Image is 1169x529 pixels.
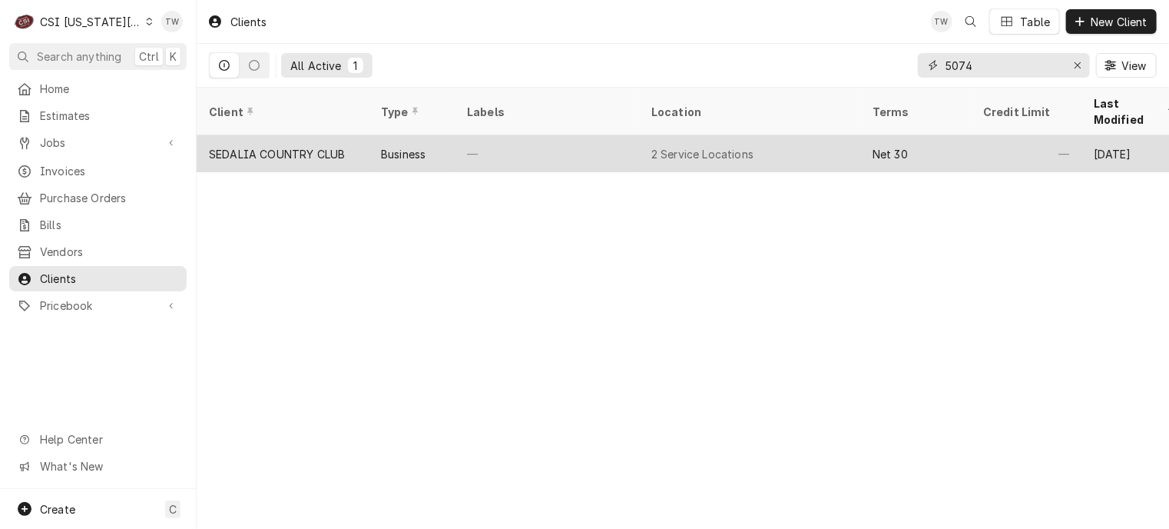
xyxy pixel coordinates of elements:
input: Keyword search [945,53,1061,78]
span: Jobs [40,135,156,151]
span: Invoices [40,163,179,179]
span: Estimates [40,108,179,124]
button: New Client [1066,9,1157,34]
div: CSI [US_STATE][GEOGRAPHIC_DATA] [40,14,141,30]
div: Labels [467,104,627,120]
a: Invoices [9,158,187,184]
div: TW [161,11,183,32]
a: Clients [9,266,187,291]
div: C [14,11,35,32]
div: SEDALIA COUNTRY CLUB [209,146,345,162]
span: Clients [40,271,179,287]
div: Client [209,104,353,120]
div: Net 30 [873,146,908,162]
a: Go to Help Center [9,427,187,452]
button: Open search [959,9,983,34]
div: — [971,135,1081,172]
div: TW [931,11,952,32]
span: Purchase Orders [40,190,179,206]
span: What's New [40,458,177,474]
div: Table [1021,14,1051,30]
a: Vendors [9,239,187,264]
div: Business [381,146,426,162]
div: Location [651,104,848,120]
span: Help Center [40,431,177,447]
span: Ctrl [139,48,159,65]
div: — [455,135,639,172]
div: Terms [873,104,955,120]
span: New Client [1088,14,1151,30]
div: Tori Warrick's Avatar [931,11,952,32]
a: Home [9,76,187,101]
span: C [169,501,177,517]
button: View [1096,53,1157,78]
button: Erase input [1065,53,1090,78]
div: Tori Warrick's Avatar [161,11,183,32]
a: Bills [9,212,187,238]
span: Vendors [40,244,179,260]
div: Last Modified [1094,95,1164,128]
span: View [1118,58,1150,74]
div: 2 Service Locations [651,146,753,162]
div: Type [381,104,439,120]
span: Home [40,81,179,97]
div: CSI Kansas City's Avatar [14,11,35,32]
span: Search anything [37,48,121,65]
span: Bills [40,217,179,233]
span: Create [40,503,75,516]
span: Pricebook [40,298,156,314]
div: All Active [290,58,342,74]
a: Go to What's New [9,454,187,479]
button: Search anythingCtrlK [9,43,187,70]
a: Go to Pricebook [9,293,187,318]
span: K [170,48,177,65]
a: Purchase Orders [9,185,187,211]
div: Credit Limit [983,104,1066,120]
a: Estimates [9,103,187,128]
a: Go to Jobs [9,130,187,155]
div: 1 [351,58,360,74]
